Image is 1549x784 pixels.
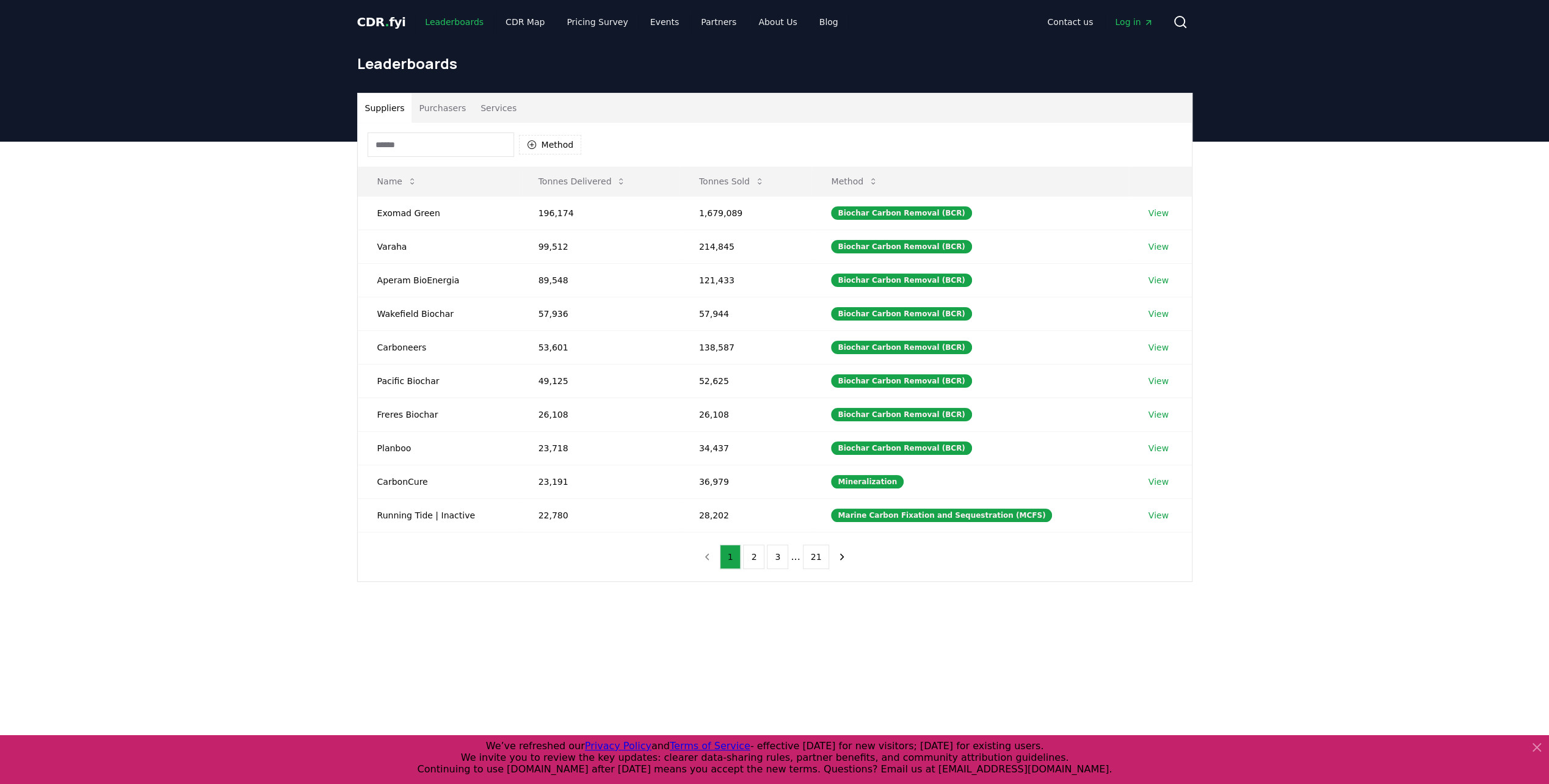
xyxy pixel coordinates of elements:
td: Planboo [358,431,519,465]
div: Biochar Carbon Removal (BCR) [831,307,971,321]
button: 1 [720,545,741,569]
td: 138,587 [680,330,812,364]
span: CDR fyi [357,15,406,29]
a: Partners [691,11,746,33]
a: View [1148,476,1169,488]
a: Pricing Survey [557,11,637,33]
td: 52,625 [680,364,812,397]
button: Name [368,169,427,194]
span: Log in [1115,16,1153,28]
a: Blog [810,11,848,33]
div: Biochar Carbon Removal (BCR) [831,374,971,388]
td: Freres Biochar [358,397,519,431]
nav: Main [415,11,847,33]
td: 1,679,089 [680,196,812,230]
td: Running Tide | Inactive [358,498,519,532]
a: View [1148,274,1169,286]
td: 214,845 [680,230,812,263]
nav: Main [1037,11,1163,33]
div: Biochar Carbon Removal (BCR) [831,341,971,354]
a: View [1148,408,1169,421]
td: 89,548 [519,263,680,297]
a: View [1148,241,1169,253]
div: Biochar Carbon Removal (BCR) [831,274,971,287]
a: View [1148,375,1169,387]
td: 196,174 [519,196,680,230]
td: 36,979 [680,465,812,498]
button: Tonnes Sold [689,169,774,194]
td: 26,108 [680,397,812,431]
li: ... [791,550,800,564]
a: View [1148,341,1169,354]
a: Leaderboards [415,11,493,33]
td: 22,780 [519,498,680,532]
a: CDR.fyi [357,13,406,31]
div: Biochar Carbon Removal (BCR) [831,240,971,253]
a: CDR Map [496,11,554,33]
h1: Leaderboards [357,54,1192,73]
a: Log in [1105,11,1163,33]
td: 26,108 [519,397,680,431]
a: View [1148,207,1169,219]
span: . [385,15,389,29]
button: Services [473,93,524,123]
button: Purchasers [412,93,473,123]
td: 121,433 [680,263,812,297]
td: 49,125 [519,364,680,397]
button: 21 [803,545,830,569]
div: Biochar Carbon Removal (BCR) [831,206,971,220]
div: Mineralization [831,475,904,488]
a: Contact us [1037,11,1103,33]
button: Method [519,135,582,154]
td: Wakefield Biochar [358,297,519,330]
a: View [1148,308,1169,320]
button: next page [832,545,852,569]
td: 23,191 [519,465,680,498]
a: View [1148,442,1169,454]
a: Events [640,11,689,33]
button: Tonnes Delivered [529,169,636,194]
a: View [1148,509,1169,521]
button: Method [821,169,888,194]
td: Aperam BioEnergia [358,263,519,297]
div: Marine Carbon Fixation and Sequestration (MCFS) [831,509,1052,522]
button: 3 [767,545,788,569]
td: CarbonCure [358,465,519,498]
td: Exomad Green [358,196,519,230]
div: Biochar Carbon Removal (BCR) [831,408,971,421]
td: 23,718 [519,431,680,465]
td: 57,944 [680,297,812,330]
td: 34,437 [680,431,812,465]
div: Biochar Carbon Removal (BCR) [831,441,971,455]
td: Carboneers [358,330,519,364]
td: Pacific Biochar [358,364,519,397]
td: 28,202 [680,498,812,532]
button: 2 [743,545,764,569]
button: Suppliers [358,93,412,123]
td: 99,512 [519,230,680,263]
td: 57,936 [519,297,680,330]
a: About Us [749,11,807,33]
td: Varaha [358,230,519,263]
td: 53,601 [519,330,680,364]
